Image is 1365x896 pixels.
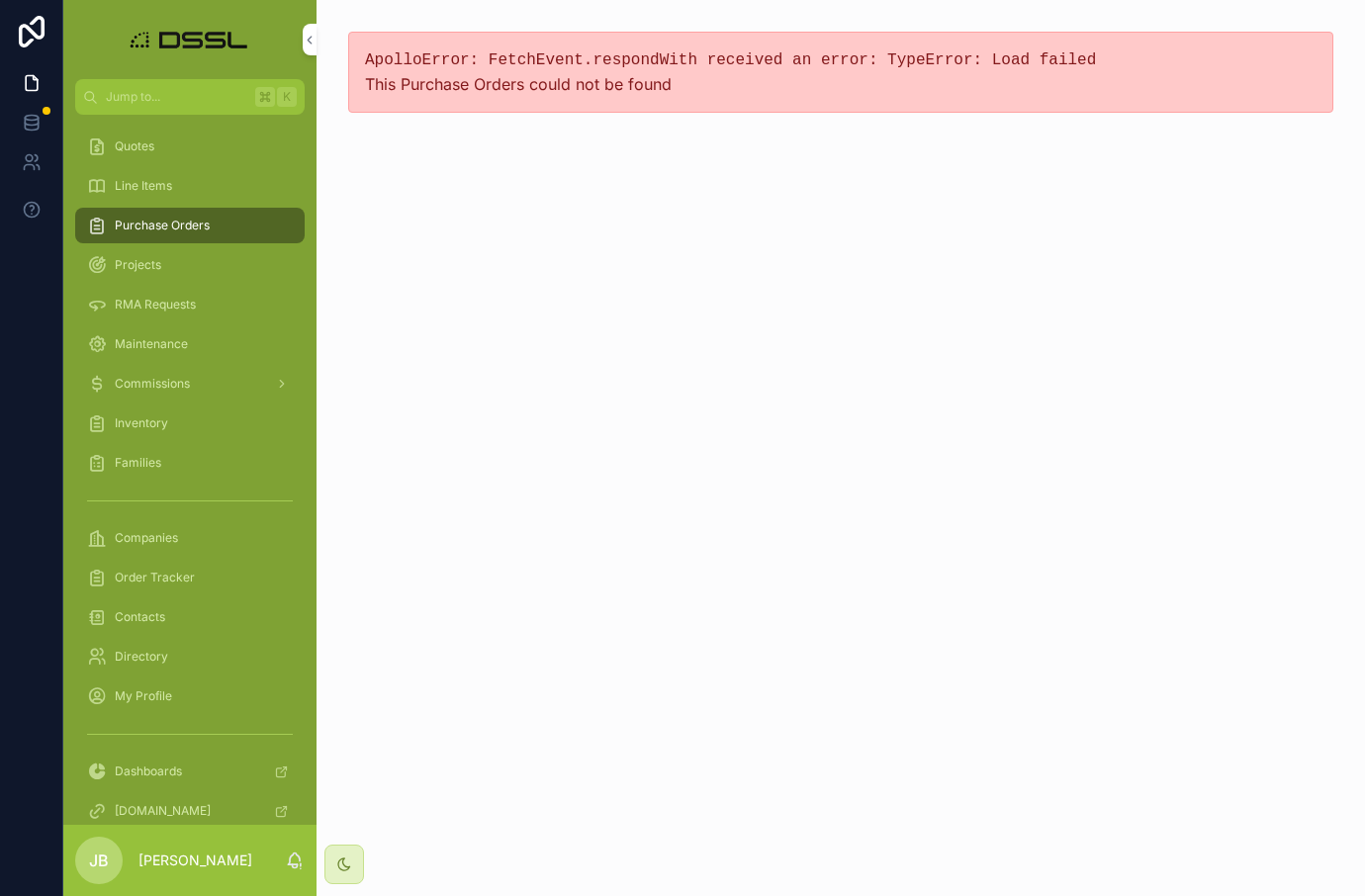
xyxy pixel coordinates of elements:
span: Contacts [115,609,165,625]
span: Quotes [115,138,154,154]
span: Directory [115,649,168,665]
button: Jump to...K [75,79,305,115]
span: Companies [115,530,178,546]
a: Maintenance [75,326,305,362]
a: Families [75,445,305,481]
span: Projects [115,257,161,273]
span: Order Tracker [115,570,195,585]
span: Commissions [115,376,190,392]
span: K [279,89,295,105]
a: Dashboards [75,754,305,789]
span: My Profile [115,688,172,704]
a: Projects [75,247,305,283]
p: [PERSON_NAME] [138,851,252,870]
a: RMA Requests [75,287,305,322]
pre: ApolloError: FetchEvent.respondWith received an error: TypeError: Load failed [365,48,1317,72]
a: Line Items [75,168,305,204]
span: Line Items [115,178,172,194]
a: Inventory [75,405,305,441]
span: JB [89,849,109,872]
span: This Purchase Orders could not be found [365,74,672,94]
span: [DOMAIN_NAME] [115,803,211,819]
a: My Profile [75,678,305,714]
a: Directory [75,639,305,674]
span: Families [115,455,161,471]
span: Inventory [115,415,168,431]
a: Order Tracker [75,560,305,595]
a: Quotes [75,129,305,164]
span: Maintenance [115,336,188,352]
div: scrollable content [63,115,317,825]
a: Contacts [75,599,305,635]
span: Dashboards [115,763,182,779]
a: Companies [75,520,305,556]
a: Purchase Orders [75,208,305,243]
span: Jump to... [106,89,247,105]
a: Commissions [75,366,305,402]
a: [DOMAIN_NAME] [75,793,305,829]
img: App logo [125,24,256,55]
span: Purchase Orders [115,218,210,233]
span: RMA Requests [115,297,196,313]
